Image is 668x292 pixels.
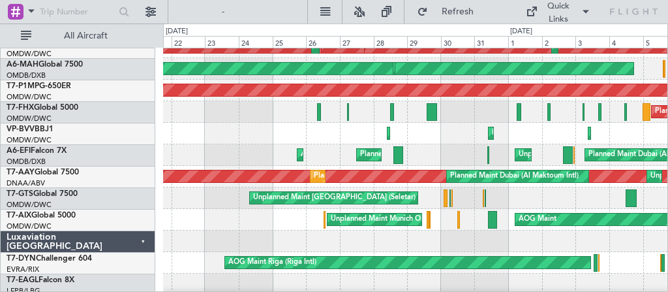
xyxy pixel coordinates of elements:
[7,125,35,133] span: VP-BVV
[273,36,307,48] div: 25
[374,36,408,48] div: 28
[7,212,31,219] span: T7-AIX
[14,25,142,46] button: All Aircraft
[519,1,598,22] button: Quick Links
[306,36,340,48] div: 26
[510,26,532,37] div: [DATE]
[7,135,52,145] a: OMDW/DWC
[7,104,78,112] a: T7-FHXGlobal 5000
[40,2,115,22] input: Trip Number
[7,82,39,90] span: T7-P1MP
[7,61,83,69] a: A6-MAHGlobal 7500
[7,255,92,263] a: T7-DYNChallenger 604
[253,188,416,208] div: Unplanned Maint [GEOGRAPHIC_DATA] (Seletar)
[34,31,138,41] span: All Aircraft
[7,169,79,176] a: T7-AAYGlobal 7500
[508,36,542,48] div: 1
[7,147,31,155] span: A6-EFI
[7,157,46,167] a: OMDB/DXB
[340,36,374,48] div: 27
[7,221,52,231] a: OMDW/DWC
[575,36,609,48] div: 3
[492,123,620,143] div: Planned Maint Dubai (Al Maktoum Intl)
[166,26,188,37] div: [DATE]
[7,265,39,274] a: EVRA/RIX
[7,125,53,133] a: VP-BVVBBJ1
[7,255,36,263] span: T7-DYN
[609,36,643,48] div: 4
[7,190,78,198] a: T7-GTSGlobal 7500
[239,36,273,48] div: 24
[407,36,441,48] div: 29
[7,200,52,210] a: OMDW/DWC
[7,104,34,112] span: T7-FHX
[7,147,67,155] a: A6-EFIFalcon 7X
[301,145,453,165] div: AOG Maint [GEOGRAPHIC_DATA] (Dubai Intl)
[205,36,239,48] div: 23
[7,190,33,198] span: T7-GTS
[7,178,45,188] a: DNAA/ABV
[331,210,475,229] div: Unplanned Maint Munich Oberpfaffenhofen
[7,276,74,284] a: T7-EAGLFalcon 8X
[7,49,52,59] a: OMDW/DWC
[7,61,38,69] span: A6-MAH
[172,36,205,48] div: 22
[7,71,46,80] a: OMDB/DXB
[431,7,485,16] span: Refresh
[519,210,556,229] div: AOG Maint
[228,253,316,272] div: AOG Maint Riga (Riga Intl)
[7,82,71,90] a: T7-P1MPG-650ER
[474,36,508,48] div: 31
[7,92,52,102] a: OMDW/DWC
[360,145,578,165] div: Planned Maint [GEOGRAPHIC_DATA] ([GEOGRAPHIC_DATA] Intl)
[450,167,579,186] div: Planned Maint Dubai (Al Maktoum Intl)
[411,1,489,22] button: Refresh
[314,167,442,186] div: Planned Maint Dubai (Al Maktoum Intl)
[7,169,35,176] span: T7-AAY
[7,276,38,284] span: T7-EAGL
[7,114,52,123] a: OMDW/DWC
[7,212,76,219] a: T7-AIXGlobal 5000
[542,36,576,48] div: 2
[441,36,475,48] div: 30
